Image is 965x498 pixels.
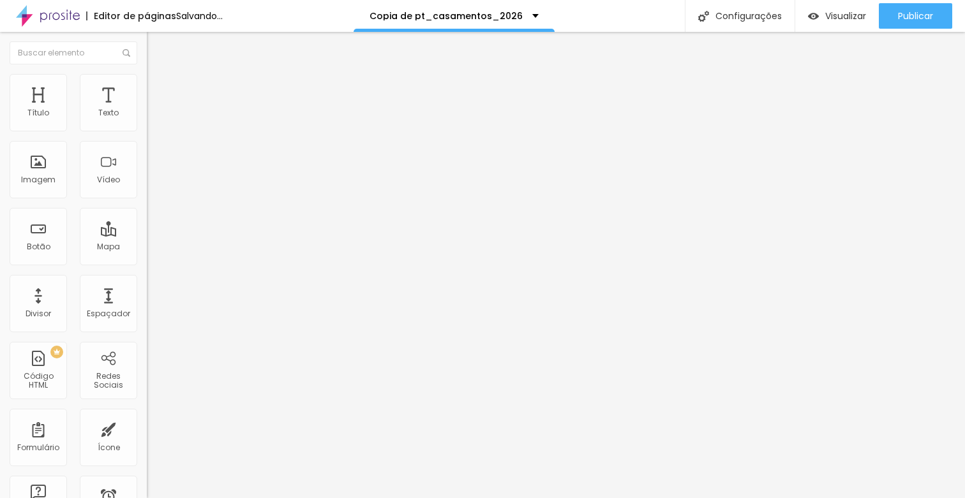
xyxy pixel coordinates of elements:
p: Copia de pt_casamentos_2026 [370,11,523,20]
div: Editor de páginas [86,11,176,20]
span: Publicar [898,11,933,21]
div: Imagem [21,175,56,184]
span: Visualizar [825,11,866,21]
div: Título [27,108,49,117]
div: Botão [27,242,50,251]
div: Redes Sociais [83,372,133,390]
div: Vídeo [97,175,120,184]
div: Código HTML [13,372,63,390]
img: view-1.svg [808,11,819,22]
div: Formulário [17,443,59,452]
div: Salvando... [176,11,223,20]
iframe: Editor [147,32,965,498]
div: Espaçador [87,309,130,318]
img: Icone [123,49,130,57]
div: Ícone [98,443,120,452]
button: Visualizar [795,3,879,29]
input: Buscar elemento [10,41,137,64]
div: Mapa [97,242,120,251]
button: Publicar [879,3,952,29]
div: Divisor [26,309,51,318]
div: Texto [98,108,119,117]
img: Icone [698,11,709,22]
